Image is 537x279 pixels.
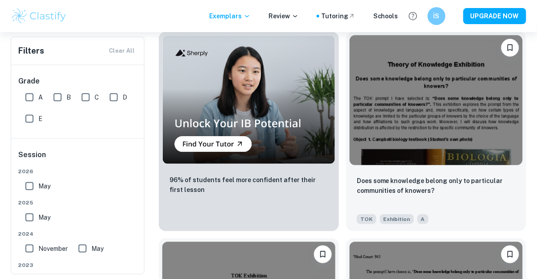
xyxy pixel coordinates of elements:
[38,212,50,222] span: May
[18,230,138,238] span: 2024
[357,176,516,196] p: Does some knowledge belong only to particular communities of knowers?
[66,92,71,102] span: B
[321,11,355,21] a: Tutoring
[350,35,523,165] img: TOK Exhibition example thumbnail: Does some knowledge belong only to parti
[428,7,446,25] button: İS
[18,76,138,87] h6: Grade
[405,8,421,24] button: Help and Feedback
[95,92,99,102] span: C
[38,181,50,191] span: May
[159,32,339,231] a: Thumbnail96% of students feel more confident after their first lesson
[18,261,138,269] span: 2023
[18,167,138,175] span: 2026
[162,35,335,164] img: Thumbnail
[18,150,138,167] h6: Session
[11,7,67,25] img: Clastify logo
[169,175,328,195] p: 96% of students feel more confident after their first lesson
[38,92,43,102] span: A
[501,246,519,263] button: Bookmark
[91,244,103,254] span: May
[18,45,44,57] h6: Filters
[18,199,138,207] span: 2025
[123,92,127,102] span: D
[38,244,68,254] span: November
[357,214,376,224] span: TOK
[38,114,42,124] span: E
[268,11,299,21] p: Review
[432,11,442,21] h6: İS
[314,246,332,263] button: Bookmark
[373,11,398,21] a: Schools
[346,32,526,231] a: BookmarkDoes some knowledge belong only to particular communities of knowers?TOKExhibitionA
[463,8,526,24] button: UPGRADE NOW
[380,214,414,224] span: Exhibition
[417,214,429,224] span: A
[501,39,519,57] button: Bookmark
[209,11,251,21] p: Exemplars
